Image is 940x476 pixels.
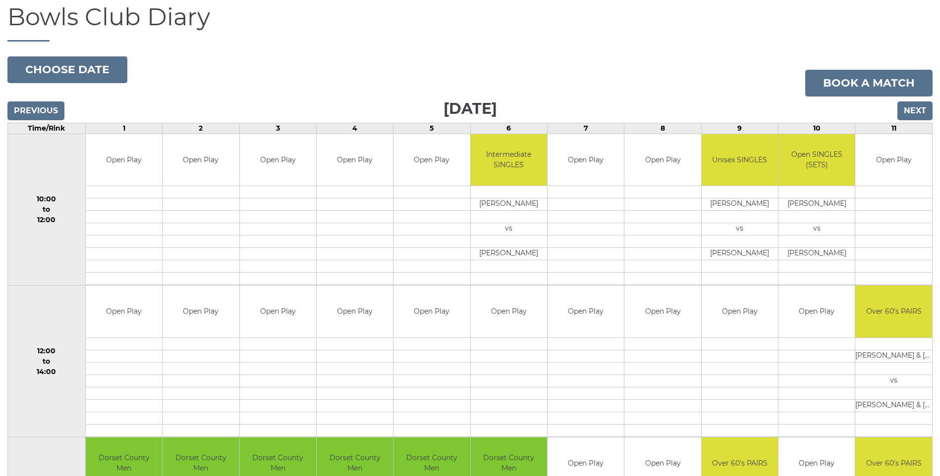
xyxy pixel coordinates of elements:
td: 8 [624,123,701,134]
td: Open Play [163,286,239,337]
td: [PERSON_NAME] [471,198,547,211]
td: Open Play [86,134,162,186]
td: Open Play [86,286,162,337]
td: 5 [393,123,470,134]
td: [PERSON_NAME] [702,248,778,260]
td: Open Play [317,134,393,186]
td: 10:00 to 12:00 [8,134,86,286]
td: Open Play [548,286,624,337]
td: Open Play [163,134,239,186]
td: 6 [470,123,547,134]
td: Unisex SINGLES [702,134,778,186]
td: Open Play [778,286,855,337]
td: vs [778,223,855,236]
td: 10 [778,123,855,134]
td: [PERSON_NAME] & [PERSON_NAME] [855,350,932,362]
td: 1 [85,123,162,134]
td: Open Play [240,286,316,337]
input: Previous [7,101,64,120]
td: Open Play [393,134,470,186]
td: Open Play [471,286,547,337]
td: 7 [548,123,624,134]
td: Open Play [624,286,701,337]
td: 2 [163,123,239,134]
td: Open Play [240,134,316,186]
td: 9 [701,123,778,134]
td: 3 [239,123,316,134]
td: [PERSON_NAME] & [PERSON_NAME] [855,399,932,412]
td: [PERSON_NAME] [702,198,778,211]
td: Time/Rink [8,123,86,134]
td: 4 [316,123,393,134]
h1: Bowls Club Diary [7,4,933,42]
td: vs [855,375,932,387]
td: vs [471,223,547,236]
td: [PERSON_NAME] [471,248,547,260]
td: 11 [855,123,933,134]
td: Over 60's PAIRS [855,286,932,337]
td: [PERSON_NAME] [778,198,855,211]
td: Open Play [317,286,393,337]
td: Open Play [855,134,932,186]
td: Open Play [548,134,624,186]
td: [PERSON_NAME] [778,248,855,260]
td: Intermediate SINGLES [471,134,547,186]
td: Open Play [702,286,778,337]
a: Book a match [805,70,933,96]
td: vs [702,223,778,236]
input: Next [897,101,933,120]
button: Choose date [7,56,127,83]
td: Open Play [624,134,701,186]
td: Open SINGLES (SETS) [778,134,855,186]
td: 12:00 to 14:00 [8,286,86,437]
td: Open Play [393,286,470,337]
